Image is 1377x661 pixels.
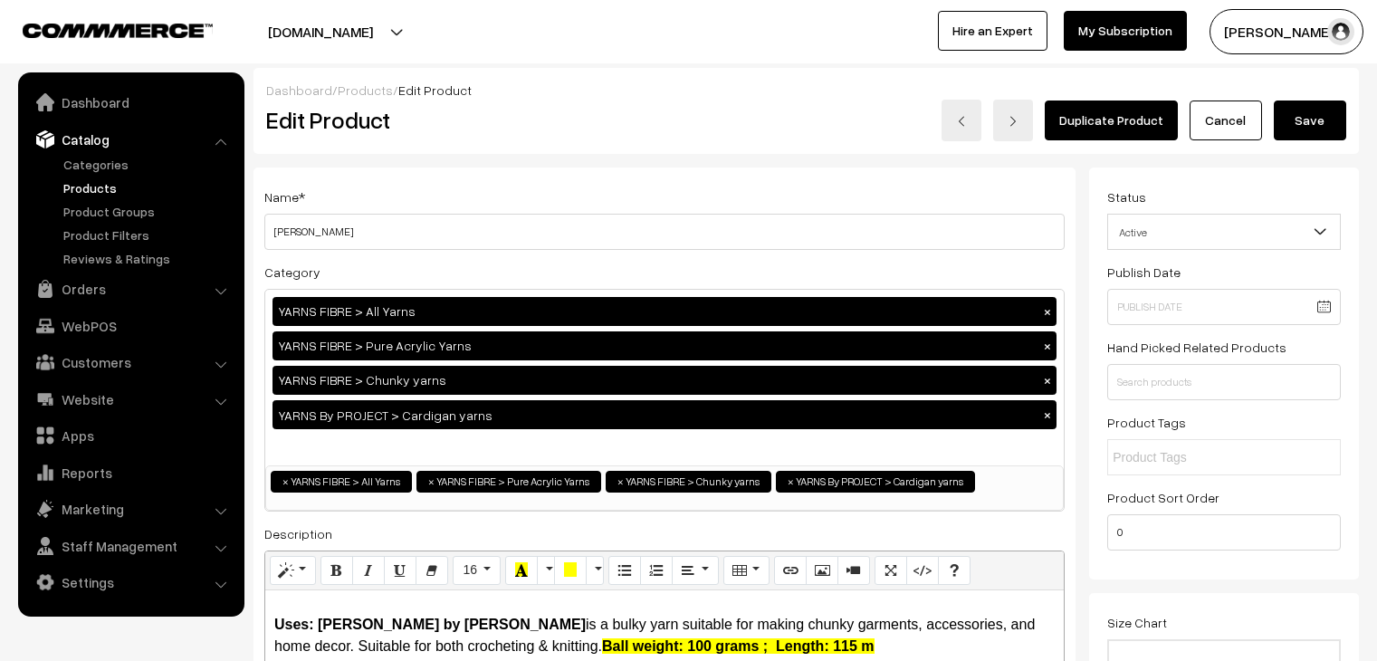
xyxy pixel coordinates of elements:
[608,556,641,585] button: Unordered list (CTRL+SHIFT+NUM7)
[1039,407,1056,423] button: ×
[266,106,701,134] h2: Edit Product
[274,614,1055,657] p: is a bulky yarn suitable for making chunky garments, accessories, and home decor. Suitable for bo...
[1107,488,1219,507] label: Product Sort Order
[1107,613,1167,632] label: Size Chart
[266,82,332,98] a: Dashboard
[23,310,238,342] a: WebPOS
[264,187,305,206] label: Name
[1008,116,1018,127] img: right-arrow.png
[273,297,1057,326] div: YARNS FIBRE > All Yarns
[774,556,807,585] button: Link (CTRL+K)
[1113,448,1271,467] input: Product Tags
[428,474,435,490] span: ×
[23,123,238,156] a: Catalog
[672,556,718,585] button: Paragraph
[453,556,501,585] button: Font Size
[1210,9,1363,54] button: [PERSON_NAME]…
[1039,338,1056,354] button: ×
[1107,514,1341,551] input: Enter Number
[416,471,601,493] li: YARNS FIBRE > Pure Acrylic Yarns
[554,556,587,585] button: Background Color
[352,556,385,585] button: Italic (CTRL+I)
[264,263,320,282] label: Category
[806,556,838,585] button: Picture
[602,638,875,654] b: Ball weight: 100 grams ; Length: 115 m
[875,556,907,585] button: Full Screen
[23,24,213,37] img: COMMMERCE
[776,471,975,493] li: YARNS By PROJECT > Cardigan yarns
[938,556,971,585] button: Help
[640,556,673,585] button: Ordered list (CTRL+SHIFT+NUM8)
[1107,214,1341,250] span: Active
[320,556,353,585] button: Bold (CTRL+B)
[1107,187,1146,206] label: Status
[273,366,1057,395] div: YARNS FIBRE > Chunky yarns
[264,524,332,543] label: Description
[1107,263,1181,282] label: Publish Date
[59,155,238,174] a: Categories
[1039,303,1056,320] button: ×
[270,556,316,585] button: Style
[505,556,538,585] button: Recent Color
[205,9,436,54] button: [DOMAIN_NAME]
[282,474,289,490] span: ×
[273,331,1057,360] div: YARNS FIBRE > Pure Acrylic Yarns
[59,249,238,268] a: Reviews & Ratings
[938,11,1047,51] a: Hire an Expert
[617,474,624,490] span: ×
[837,556,870,585] button: Video
[23,383,238,416] a: Website
[59,202,238,221] a: Product Groups
[59,178,238,197] a: Products
[606,471,771,493] li: YARNS FIBRE > Chunky yarns
[274,617,586,632] strong: Uses: [PERSON_NAME] by [PERSON_NAME]
[956,116,967,127] img: left-arrow.png
[384,556,416,585] button: Underline (CTRL+U)
[23,86,238,119] a: Dashboard
[1045,101,1178,140] a: Duplicate Product
[537,556,555,585] button: More Color
[1107,364,1341,400] input: Search products
[1327,18,1354,45] img: user
[1064,11,1187,51] a: My Subscription
[264,214,1065,250] input: Name
[1190,101,1262,140] a: Cancel
[23,273,238,305] a: Orders
[416,556,448,585] button: Remove Font Style (CTRL+\)
[23,493,238,525] a: Marketing
[1108,216,1340,248] span: Active
[1107,289,1341,325] input: Publish Date
[1107,338,1286,357] label: Hand Picked Related Products
[23,18,181,40] a: COMMMERCE
[398,82,472,98] span: Edit Product
[266,81,1346,100] div: / /
[23,530,238,562] a: Staff Management
[23,456,238,489] a: Reports
[23,419,238,452] a: Apps
[23,566,238,599] a: Settings
[338,82,393,98] a: Products
[1039,372,1056,388] button: ×
[23,346,238,378] a: Customers
[463,562,477,577] span: 16
[723,556,770,585] button: Table
[1107,413,1186,432] label: Product Tags
[1274,101,1346,140] button: Save
[586,556,604,585] button: More Color
[273,400,1057,429] div: YARNS By PROJECT > Cardigan yarns
[906,556,939,585] button: Code View
[788,474,794,490] span: ×
[59,225,238,244] a: Product Filters
[271,471,412,493] li: YARNS FIBRE > All Yarns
